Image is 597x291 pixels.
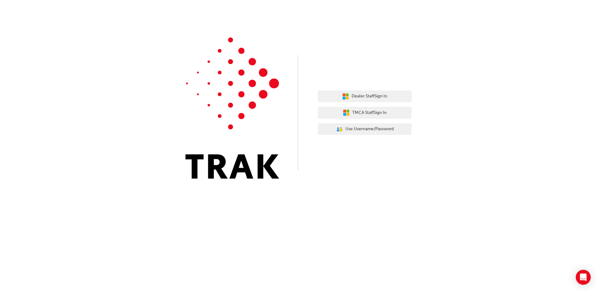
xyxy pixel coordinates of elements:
[352,109,387,116] span: TMCA Staff Sign In
[318,91,412,102] button: Dealer StaffSign In
[345,126,394,133] span: Use Username/Password
[318,123,412,135] button: Use Username/Password
[185,37,279,179] img: Trak
[318,107,412,119] button: TMCA StaffSign In
[576,270,591,285] div: Open Intercom Messenger
[352,93,387,100] span: Dealer Staff Sign In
